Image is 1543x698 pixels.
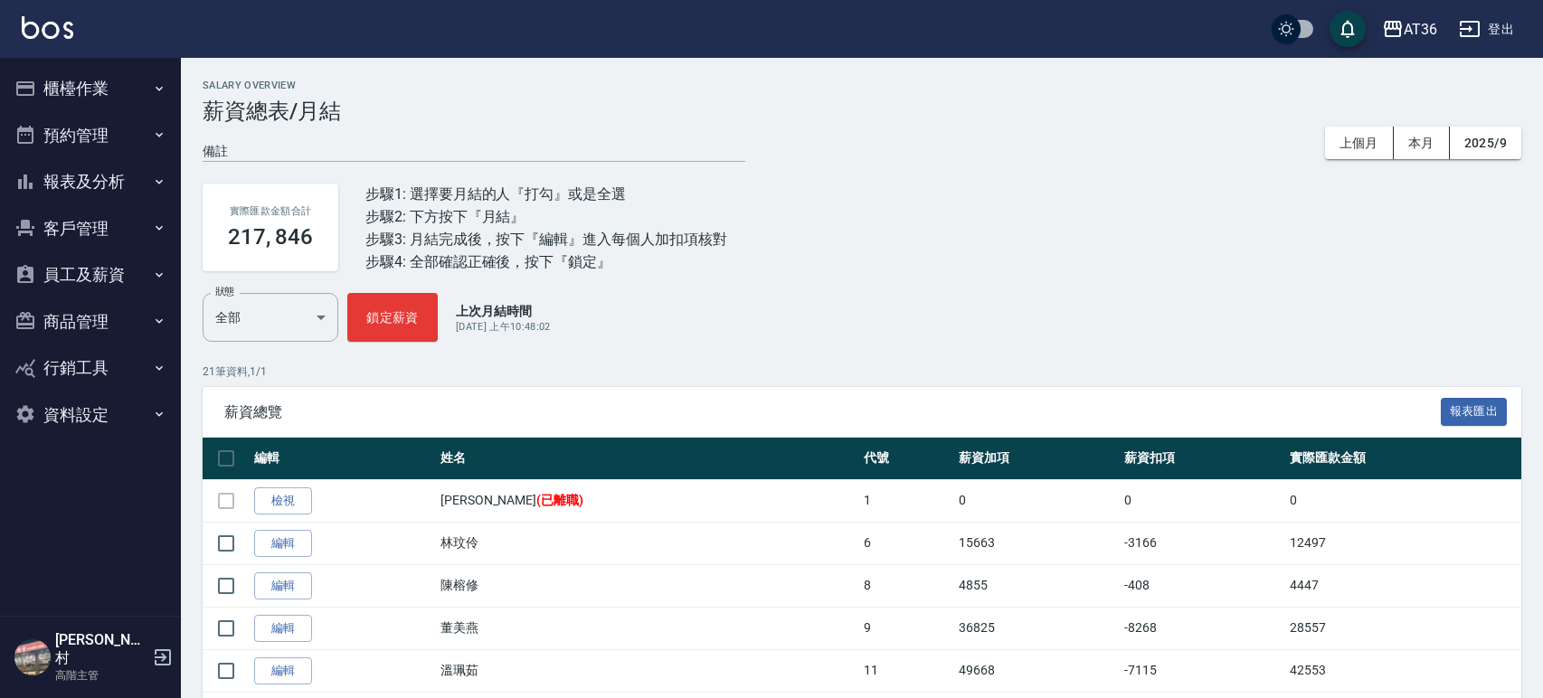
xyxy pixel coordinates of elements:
[436,649,859,692] td: 溫珮茹
[1120,607,1285,649] td: -8268
[1120,438,1285,480] th: 薪資扣項
[436,564,859,607] td: 陳榕修
[254,530,312,558] a: 編輯
[954,522,1120,564] td: 15663
[436,522,859,564] td: 林玟伶
[1450,127,1521,160] button: 2025/9
[1285,522,1521,564] td: 12497
[1404,18,1437,41] div: AT36
[365,228,727,250] div: 步驟3: 月結完成後，按下『編輯』進入每個人加扣項核對
[1330,11,1366,47] button: save
[1120,479,1285,522] td: 0
[7,391,174,439] button: 資料設定
[1394,127,1450,160] button: 本月
[456,321,551,333] span: [DATE] 上午10:48:02
[1452,13,1521,46] button: 登出
[7,344,174,391] button: 行銷工具
[1441,398,1508,426] button: 報表匯出
[1120,522,1285,564] td: -3166
[1285,564,1521,607] td: 4447
[1285,479,1521,522] td: 0
[254,615,312,643] a: 編輯
[365,250,727,273] div: 步驟4: 全部確認正確後，按下『鎖定』
[954,607,1120,649] td: 36825
[859,564,954,607] td: 8
[224,403,1441,421] span: 薪資總覽
[954,564,1120,607] td: 4855
[436,479,859,522] td: [PERSON_NAME]
[536,493,583,507] strong: (已離職)
[1120,564,1285,607] td: -408
[254,657,312,685] a: 編輯
[254,572,312,600] a: 編輯
[859,522,954,564] td: 6
[7,251,174,298] button: 員工及薪資
[55,667,147,684] p: 高階主管
[1285,649,1521,692] td: 42553
[365,183,727,205] div: 步驟1: 選擇要月結的人『打勾』或是全選
[203,99,1521,124] h3: 薪資總表/月結
[7,158,174,205] button: 報表及分析
[1441,402,1508,420] a: 報表匯出
[203,293,338,342] div: 全部
[859,649,954,692] td: 11
[1325,127,1394,160] button: 上個月
[954,649,1120,692] td: 49668
[436,438,859,480] th: 姓名
[55,631,147,667] h5: [PERSON_NAME]村
[7,112,174,159] button: 預約管理
[203,363,1521,380] p: 21 筆資料, 1 / 1
[456,302,551,320] p: 上次月結時間
[436,607,859,649] td: 董美燕
[859,479,954,522] td: 1
[22,16,73,39] img: Logo
[7,65,174,112] button: 櫃檯作業
[7,298,174,345] button: 商品管理
[859,607,954,649] td: 9
[215,285,234,298] label: 狀態
[859,438,954,480] th: 代號
[1285,607,1521,649] td: 28557
[250,438,436,480] th: 編輯
[365,205,727,228] div: 步驟2: 下方按下『月結』
[1120,649,1285,692] td: -7115
[7,205,174,252] button: 客戶管理
[347,293,438,342] button: 鎖定薪資
[254,487,312,515] a: 檢視
[1375,11,1444,48] button: AT36
[14,639,51,675] img: Person
[203,80,1521,91] h2: Salary Overview
[224,205,317,217] h2: 實際匯款金額合計
[954,479,1120,522] td: 0
[228,224,314,250] h3: 217, 846
[954,438,1120,480] th: 薪資加項
[1285,438,1521,480] th: 實際匯款金額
